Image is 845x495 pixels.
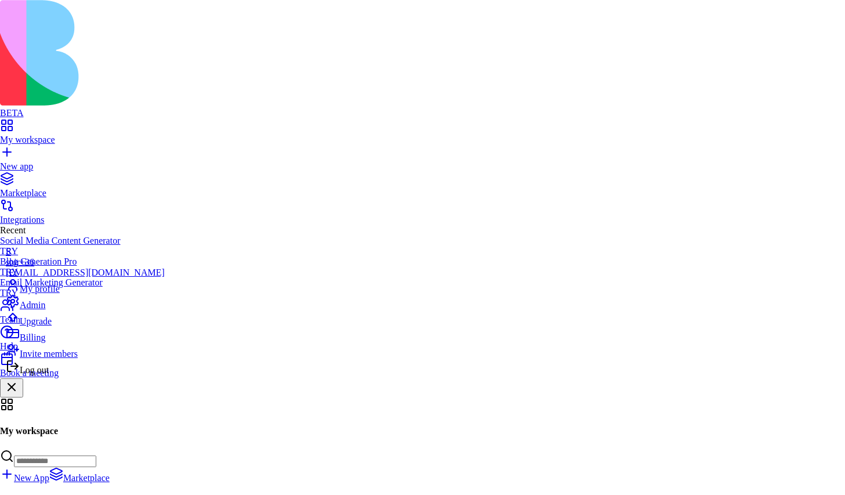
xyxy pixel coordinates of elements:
[20,349,78,359] span: Invite members
[6,327,165,343] a: Billing
[6,257,165,268] div: shir+36
[20,284,60,294] span: My profile
[20,300,45,310] span: Admin
[6,278,165,294] a: My profile
[6,343,165,359] a: Invite members
[6,310,165,327] a: Upgrade
[20,316,52,326] span: Upgrade
[6,268,165,278] div: [EMAIL_ADDRESS][DOMAIN_NAME]
[6,247,11,256] span: S
[20,365,49,375] span: Log out
[6,247,165,278] a: Sshir+36[EMAIL_ADDRESS][DOMAIN_NAME]
[20,333,45,342] span: Billing
[6,294,165,310] a: Admin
